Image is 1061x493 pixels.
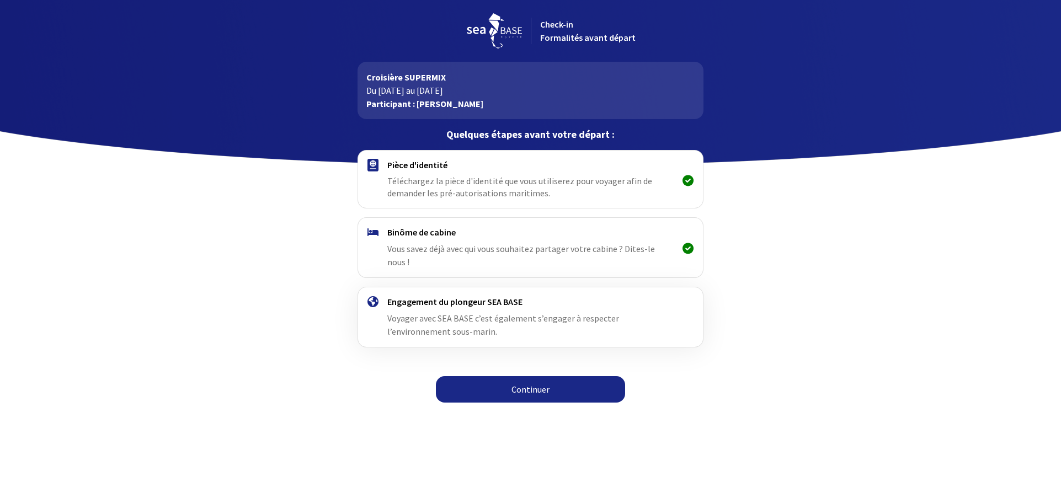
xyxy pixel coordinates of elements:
[366,71,695,84] p: Croisière SUPERMIX
[367,296,378,307] img: engagement.svg
[358,128,703,141] p: Quelques étapes avant votre départ :
[387,296,674,307] h4: Engagement du plongeur SEA BASE
[366,97,695,110] p: Participant : [PERSON_NAME]
[436,376,625,403] a: Continuer
[387,175,660,199] span: Téléchargez la pièce d'identité que vous utiliserez pour voyager afin de demander les pré-autoris...
[367,159,378,172] img: passport.svg
[387,159,674,170] h4: Pièce d'identité
[387,227,674,238] h4: Binôme de cabine
[366,84,695,97] p: Du [DATE] au [DATE]
[387,313,619,337] span: Voyager avec SEA BASE c’est également s’engager à respecter l’environnement sous-marin.
[387,243,655,267] span: Vous savez déjà avec qui vous souhaitez partager votre cabine ? Dites-le nous !
[367,228,378,236] img: binome.svg
[467,13,522,49] img: logo_seabase.svg
[540,19,636,43] span: Check-in Formalités avant départ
